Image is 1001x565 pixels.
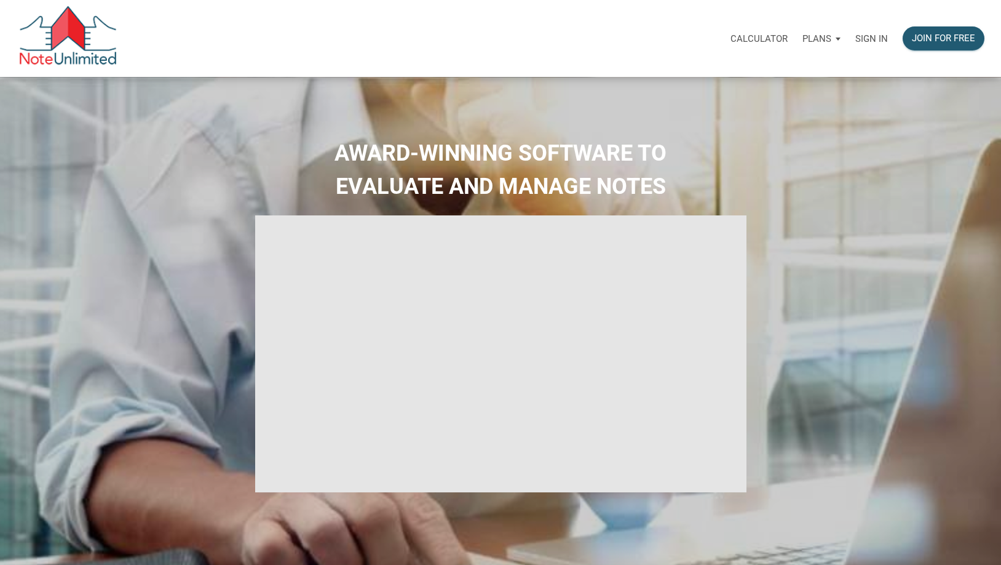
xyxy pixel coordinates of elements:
[795,20,848,57] button: Plans
[795,19,848,58] a: Plans
[855,33,888,44] p: Sign in
[903,26,984,50] button: Join for free
[255,215,746,492] iframe: NoteUnlimited
[730,33,788,44] p: Calculator
[9,137,992,203] h2: AWARD-WINNING SOFTWARE TO EVALUATE AND MANAGE NOTES
[895,19,992,58] a: Join for free
[912,31,975,46] div: Join for free
[802,33,831,44] p: Plans
[848,19,895,58] a: Sign in
[723,19,795,58] a: Calculator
